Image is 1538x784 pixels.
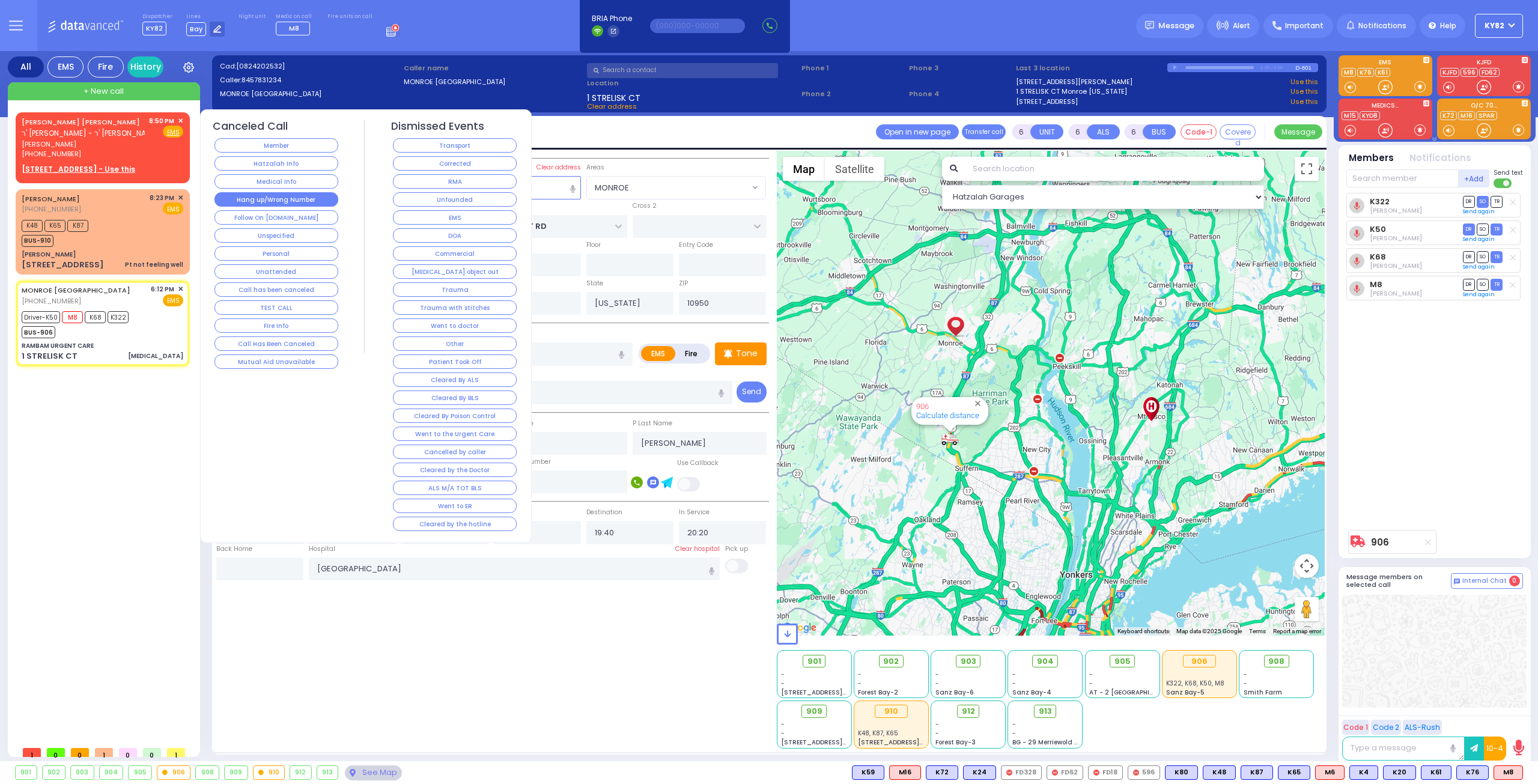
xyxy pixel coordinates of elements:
[1047,765,1083,780] div: FD62
[1463,223,1475,235] span: DR
[393,174,517,189] button: RMA
[962,705,975,717] span: 912
[393,210,517,225] button: EMS
[592,13,632,24] span: BRIA Phone
[965,157,1265,181] input: Search location
[1158,20,1194,32] span: Message
[22,250,76,259] div: [PERSON_NAME]
[393,445,517,459] button: Cancelled by caller
[214,264,338,279] button: Unattended
[220,75,400,85] label: Caller:
[142,22,166,35] span: KY82
[327,13,372,20] label: Fire units on call
[1089,688,1178,697] span: AT - 2 [GEOGRAPHIC_DATA]
[1016,87,1127,97] a: 1 STRELISK CT Monroe [US_STATE]
[393,354,517,369] button: Patient Took Off
[239,13,266,20] label: Night unit
[214,156,338,171] button: Hatzalah Info
[1370,225,1386,234] a: K50
[801,89,905,99] span: Phone 2
[178,193,183,203] span: ✕
[1463,291,1495,298] a: Send again
[1371,538,1389,547] a: 906
[1479,68,1500,77] a: FD62
[1358,20,1406,31] span: Notifications
[1463,251,1475,263] span: DR
[883,655,899,667] span: 902
[44,220,65,232] span: K65
[1485,20,1504,31] span: KY82
[8,56,44,77] div: All
[1233,20,1250,31] span: Alert
[825,157,884,181] button: Show satellite imagery
[214,282,338,297] button: Call has been canceled
[875,705,908,718] div: 910
[1089,670,1093,679] span: -
[1463,236,1495,243] a: Send again
[1274,124,1322,139] button: Message
[963,765,996,780] div: K24
[1494,177,1513,189] label: Turn off text
[1342,68,1356,77] a: M8
[1451,573,1523,589] button: Internal Chat 0
[142,13,172,20] label: Dispatcher
[1477,251,1489,263] span: SO
[393,138,517,153] button: Transport
[858,738,971,747] span: [STREET_ADDRESS][PERSON_NAME]
[807,655,821,667] span: 901
[1342,720,1369,735] button: Code 1
[393,246,517,261] button: Commercial
[963,765,996,780] div: BLS
[22,341,94,350] div: RAMBAM URGENT CARE
[737,381,767,403] button: Send
[1462,577,1507,585] span: Internal Chat
[391,120,484,133] h4: Dismissed Events
[677,458,719,468] label: Use Callback
[22,128,159,138] span: ר' [PERSON_NAME] - ר' [PERSON_NAME]
[1039,705,1052,717] span: 913
[216,544,252,554] label: Back Home
[119,748,137,757] span: 0
[587,78,797,88] label: Location
[1463,263,1495,270] a: Send again
[1421,765,1451,780] div: BLS
[225,766,248,779] div: 909
[220,89,400,99] label: MONROE [GEOGRAPHIC_DATA]
[393,499,517,513] button: Went to ER
[1458,111,1475,120] a: M16
[783,157,825,181] button: Show street map
[22,311,60,323] span: Driver-K50
[806,705,822,717] span: 909
[801,63,905,73] span: Phone 1
[157,766,190,779] div: 906
[1370,280,1382,289] a: M8
[214,300,338,315] button: TEST CALL
[47,748,65,757] span: 0
[1360,111,1380,120] a: KYD8
[587,177,749,198] span: MONROE
[586,176,766,199] span: MONROE
[1491,223,1503,235] span: TR
[1016,77,1132,87] a: [STREET_ADDRESS][PERSON_NAME]
[1440,20,1456,31] span: Help
[1477,196,1489,207] span: SO
[22,259,104,271] div: [STREET_ADDRESS]
[186,22,206,36] span: Bay
[1143,124,1176,139] button: BUS
[71,766,94,779] div: 903
[317,766,338,779] div: 913
[127,56,163,77] a: History
[1370,206,1422,215] span: Joel Schwartz
[1459,169,1490,187] button: +Add
[1460,68,1478,77] a: 596
[1181,124,1217,139] button: Code-1
[213,120,288,133] h4: Canceled Call
[781,738,895,747] span: [STREET_ADDRESS][PERSON_NAME]
[1491,196,1503,207] span: TR
[781,670,785,679] span: -
[178,284,183,294] span: ✕
[889,765,921,780] div: ALS
[1370,261,1422,270] span: Isaac Herskovits
[151,285,174,294] span: 6:12 PM
[633,419,672,428] label: P Last Name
